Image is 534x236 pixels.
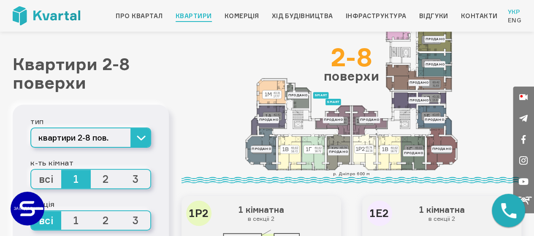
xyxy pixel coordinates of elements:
span: 1 [61,211,91,230]
span: 3 [121,170,151,188]
span: всі [31,211,61,230]
small: в секціі 2 [371,215,513,222]
span: 2 [91,170,121,188]
button: квартири 2-8 пов. [30,127,151,148]
a: Про квартал [116,11,163,21]
a: Інфраструктура [346,11,407,21]
div: тип [30,115,151,127]
span: 1 [61,170,91,188]
span: всі [31,170,61,188]
a: Відгуки [419,11,448,21]
div: р. Дніпро 600 м [182,170,521,183]
a: Комерція [225,11,259,21]
span: 3 [121,211,151,230]
a: Eng [508,16,521,24]
small: в секціі 2 [190,215,332,222]
a: ЗАБУДОВНИК [11,192,44,225]
h3: 1 кімнатна [369,203,515,225]
div: к-ть кімнат [30,156,151,169]
a: Контакти [461,11,498,21]
div: 1Р2 [186,201,211,226]
div: 2-8 [324,44,379,70]
div: 1Е2 [367,201,392,226]
img: Kvartal [13,6,80,25]
h1: Квартири 2-8 поверхи [13,55,169,92]
div: поверхи [324,44,379,82]
span: 2 [91,211,121,230]
a: Квартири [176,11,212,21]
div: секція [30,198,151,210]
h3: 1 кімнатна [188,203,334,225]
text: ЗАБУДОВНИК [14,206,42,211]
a: Хід будівництва [271,11,333,21]
a: Укр [508,8,521,16]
